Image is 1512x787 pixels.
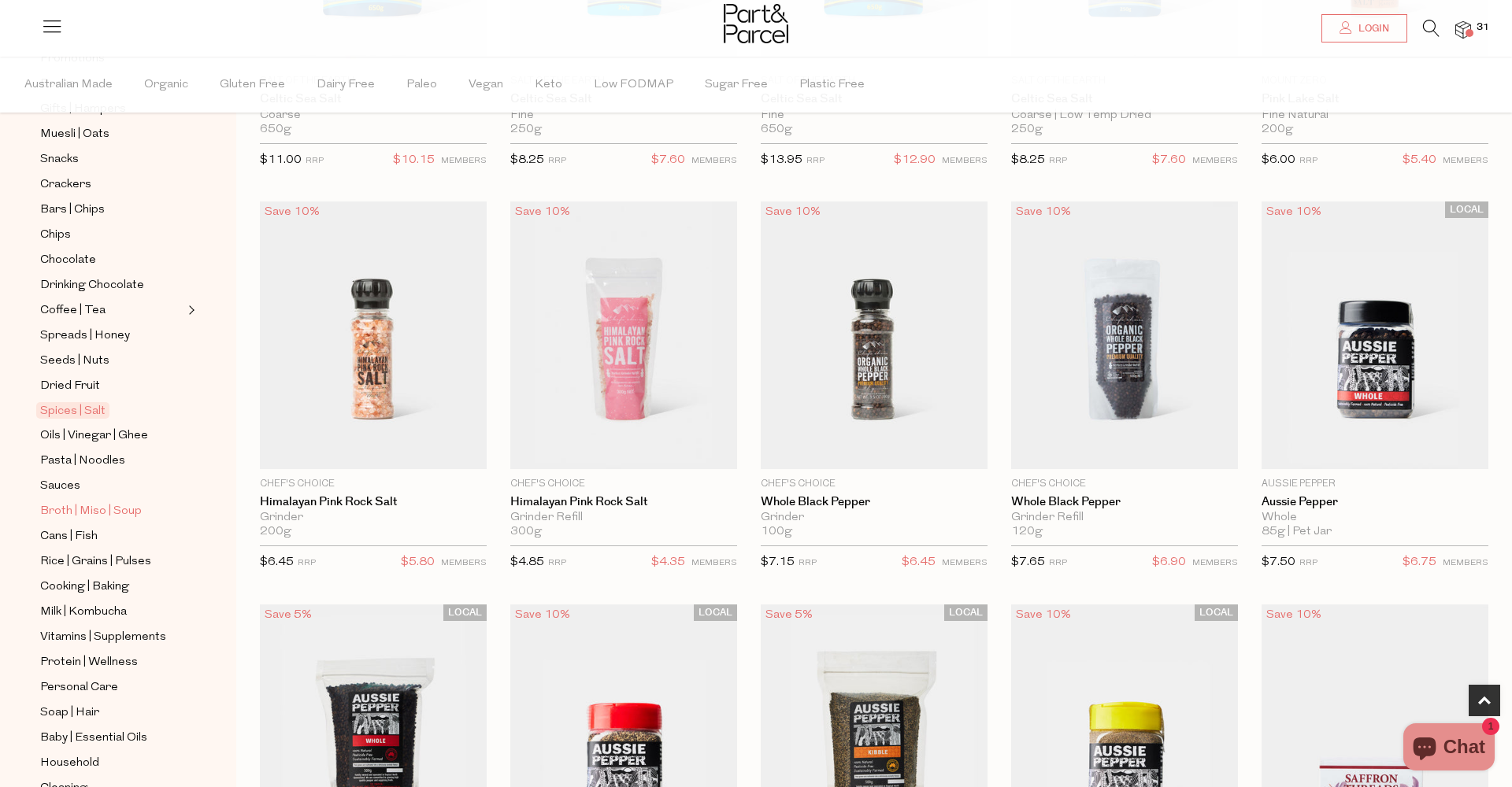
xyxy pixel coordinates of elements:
[40,527,183,546] a: Cans | Fish
[40,327,130,345] span: Spreads | Honey
[40,501,183,521] a: Broth | Miso | Soup
[40,125,109,144] span: Muesli | Oats
[691,157,737,165] small: MEMBERS
[40,150,79,169] span: Snacks
[40,275,183,295] a: Drinking Chocolate
[40,678,118,697] span: Personal Care
[40,426,183,445] a: Oils | Vinegar | Ghee
[510,525,542,539] span: 300g
[317,57,375,113] span: Dairy Free
[510,201,575,223] div: Save 10%
[1321,14,1407,42] a: Login
[184,301,195,320] button: Expand/Collapse Coffee | Tea
[40,226,71,245] span: Chips
[761,201,988,469] img: Whole Black Pepper
[40,729,147,748] span: Baby | Essential Oils
[1445,201,1488,218] span: LOCAL
[944,604,988,621] span: LOCAL
[40,124,183,144] a: Muesli | Oats
[1152,150,1186,171] span: $7.60
[651,150,685,171] span: $7.60
[40,376,183,396] a: Dried Fruit
[260,477,487,491] p: Chef's Choice
[40,352,109,371] span: Seeds | Nuts
[510,109,737,123] div: Fine
[298,559,316,567] small: RRP
[40,628,166,647] span: Vitamins | Supplements
[1011,556,1045,568] span: $7.65
[761,154,802,166] span: $13.95
[1443,157,1488,165] small: MEMBERS
[40,527,98,546] span: Cans | Fish
[40,476,183,496] a: Sauces
[651,552,685,573] span: $4.35
[761,511,988,525] div: Grinder
[144,57,188,113] span: Organic
[761,495,988,509] a: Whole Black Pepper
[40,150,183,169] a: Snacks
[1299,157,1317,165] small: RRP
[1011,123,1043,137] span: 250g
[1443,559,1488,567] small: MEMBERS
[260,109,487,123] div: Coarse
[548,559,566,567] small: RRP
[443,604,487,621] span: LOCAL
[510,123,542,137] span: 250g
[40,200,183,220] a: Bars | Chips
[1262,154,1295,166] span: $6.00
[40,728,183,748] a: Baby | Essential Oils
[1011,109,1238,123] div: Coarse | Low Temp Dried
[1049,559,1067,567] small: RRP
[406,57,437,113] span: Paleo
[1195,604,1238,621] span: LOCAL
[306,157,324,165] small: RRP
[40,452,125,471] span: Pasta | Noodles
[1011,525,1043,539] span: 120g
[260,525,291,539] span: 200g
[393,150,435,171] span: $10.15
[40,552,151,571] span: Rice | Grains | Pulses
[40,678,183,697] a: Personal Care
[40,175,183,194] a: Crackers
[1262,556,1295,568] span: $7.50
[260,201,324,223] div: Save 10%
[1262,604,1326,626] div: Save 10%
[441,157,487,165] small: MEMBERS
[761,604,817,626] div: Save 5%
[510,556,544,568] span: $4.85
[510,154,544,166] span: $8.25
[40,477,80,496] span: Sauces
[40,603,127,622] span: Milk | Kombucha
[441,559,487,567] small: MEMBERS
[510,201,737,469] img: Himalayan Pink Rock Salt
[1473,20,1493,35] span: 31
[761,556,795,568] span: $7.15
[1011,604,1076,626] div: Save 10%
[761,123,792,137] span: 650g
[401,552,435,573] span: $5.80
[510,511,737,525] div: Grinder Refill
[1403,150,1436,171] span: $5.40
[1399,723,1499,774] inbox-online-store-chat: Shopify online store chat
[705,57,768,113] span: Sugar Free
[761,201,825,223] div: Save 10%
[1403,552,1436,573] span: $6.75
[40,578,129,597] span: Cooking | Baking
[40,351,183,371] a: Seeds | Nuts
[1262,495,1488,509] a: Aussie Pepper
[902,552,936,573] span: $6.45
[1011,495,1238,509] a: Whole Black Pepper
[40,704,99,722] span: Soap | Hair
[40,201,105,220] span: Bars | Chips
[1455,21,1471,38] a: 31
[40,653,138,672] span: Protein | Wellness
[761,525,792,539] span: 100g
[724,4,788,43] img: Part&Parcel
[1262,511,1488,525] div: Whole
[469,57,503,113] span: Vegan
[1152,552,1186,573] span: $6.90
[694,604,737,621] span: LOCAL
[1299,559,1317,567] small: RRP
[40,225,183,245] a: Chips
[510,477,737,491] p: Chef's Choice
